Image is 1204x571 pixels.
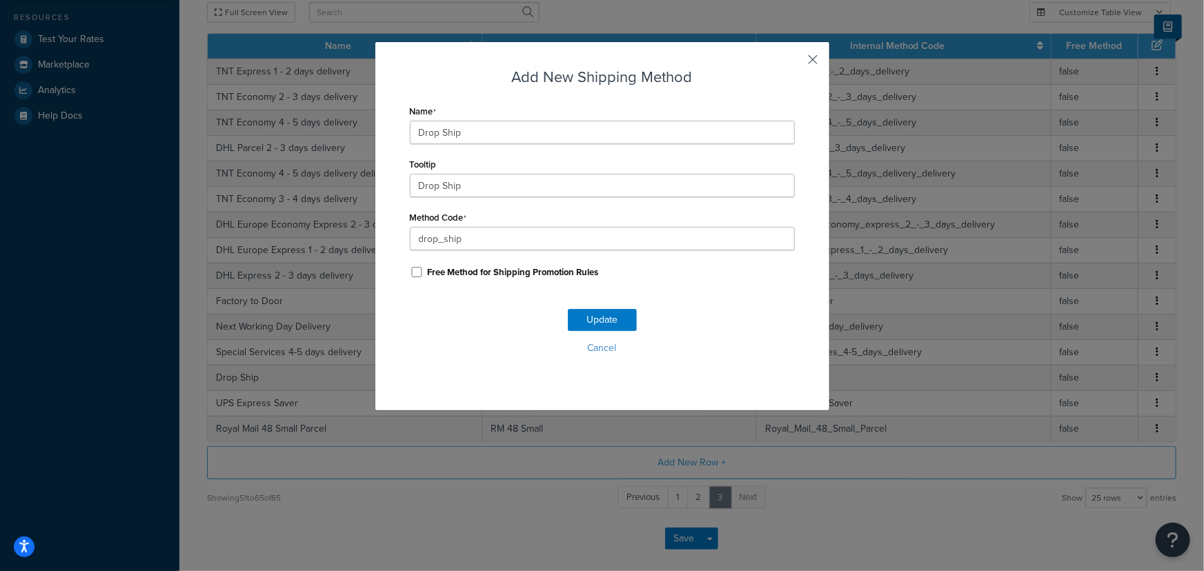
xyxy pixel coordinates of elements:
[410,159,437,170] label: Tooltip
[410,106,437,117] label: Name
[410,66,795,88] h3: Add New Shipping Method
[568,309,637,331] button: Update
[410,338,795,359] button: Cancel
[428,266,599,279] label: Free Method for Shipping Promotion Rules
[410,212,467,223] label: Method Code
